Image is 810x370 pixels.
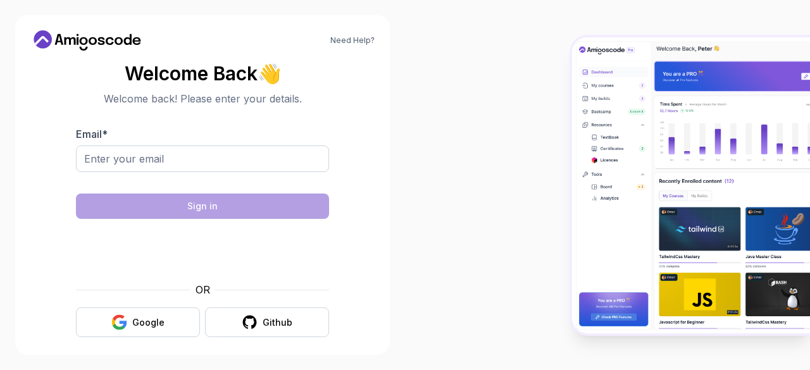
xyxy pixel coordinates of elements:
[76,128,108,140] label: Email *
[330,35,375,46] a: Need Help?
[30,30,144,51] a: Home link
[187,200,218,213] div: Sign in
[132,316,165,329] div: Google
[257,63,280,83] span: 👋
[572,37,810,333] img: Amigoscode Dashboard
[205,307,329,337] button: Github
[76,91,329,106] p: Welcome back! Please enter your details.
[107,226,298,274] iframe: Widget containing checkbox for hCaptcha security challenge
[76,145,329,172] input: Enter your email
[196,282,210,297] p: OR
[76,63,329,83] h2: Welcome Back
[76,194,329,219] button: Sign in
[76,307,200,337] button: Google
[263,316,292,329] div: Github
